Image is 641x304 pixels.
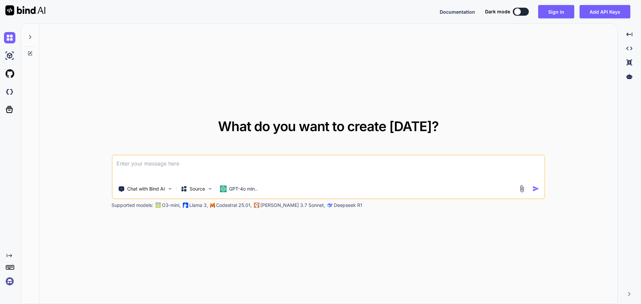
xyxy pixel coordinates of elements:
img: Llama2 [183,203,188,208]
img: darkCloudIdeIcon [4,86,15,97]
img: GPT-4 [155,203,161,208]
p: [PERSON_NAME] 3.7 Sonnet, [260,202,325,209]
img: claude [254,203,259,208]
p: Chat with Bind AI [127,186,165,192]
button: Documentation [440,8,475,15]
p: Source [190,186,205,192]
img: Pick Models [207,186,213,192]
img: Bind AI [5,5,45,15]
p: O3-mini, [162,202,181,209]
span: What do you want to create [DATE]? [218,118,439,134]
img: Pick Tools [167,186,173,192]
img: icon [532,185,540,192]
img: claude [327,203,333,208]
img: attachment [518,185,526,193]
img: githubLight [4,68,15,79]
button: Add API Keys [580,5,630,18]
p: Codestral 25.01, [216,202,252,209]
img: ai-studio [4,50,15,61]
p: Deepseek R1 [334,202,362,209]
img: Mistral-AI [210,203,215,208]
span: Documentation [440,9,475,15]
img: chat [4,32,15,43]
span: Dark mode [485,8,510,15]
img: signin [4,276,15,287]
img: GPT-4o mini [220,186,226,192]
p: Llama 3, [189,202,208,209]
button: Sign in [538,5,574,18]
p: Supported models: [112,202,153,209]
p: GPT-4o min.. [229,186,257,192]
